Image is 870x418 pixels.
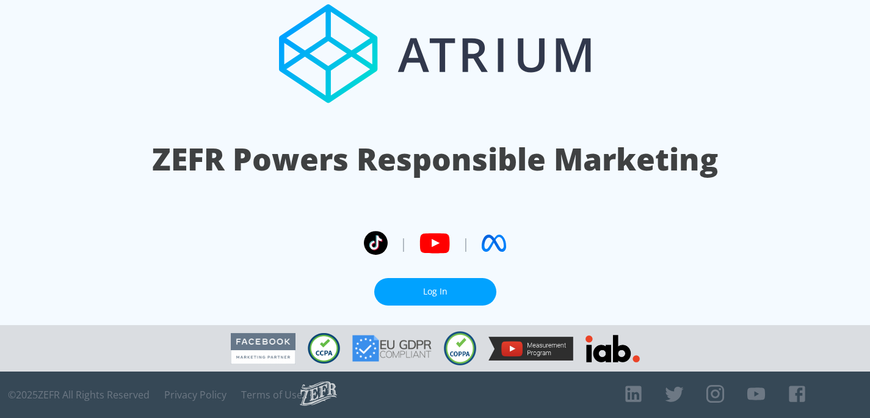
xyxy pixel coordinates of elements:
[352,335,432,362] img: GDPR Compliant
[444,331,476,365] img: COPPA Compliant
[164,389,227,401] a: Privacy Policy
[462,234,469,252] span: |
[374,278,496,306] a: Log In
[488,337,573,361] img: YouTube Measurement Program
[308,333,340,364] img: CCPA Compliant
[400,234,407,252] span: |
[241,389,302,401] a: Terms of Use
[8,389,150,401] span: © 2025 ZEFR All Rights Reserved
[152,138,718,180] h1: ZEFR Powers Responsible Marketing
[585,335,640,362] img: IAB
[231,333,295,364] img: Facebook Marketing Partner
